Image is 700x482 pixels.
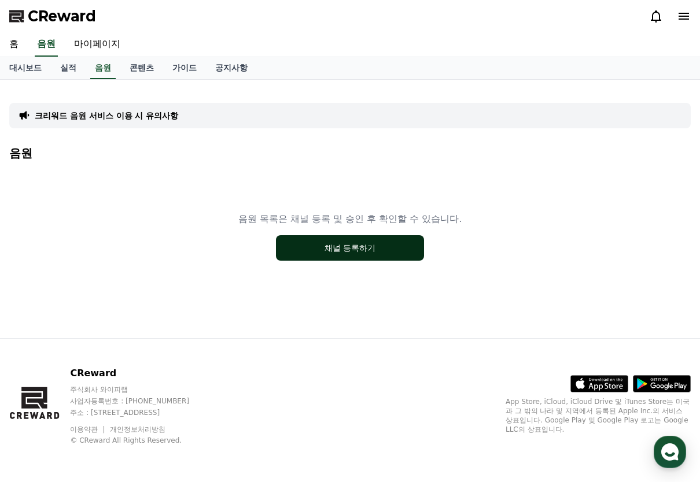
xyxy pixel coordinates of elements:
a: 대화 [76,366,149,395]
p: 사업자등록번호 : [PHONE_NUMBER] [70,396,211,406]
span: CReward [28,7,96,25]
p: App Store, iCloud, iCloud Drive 및 iTunes Store는 미국과 그 밖의 나라 및 지역에서 등록된 Apple Inc.의 서비스 상표입니다. Goo... [506,397,691,434]
button: 채널 등록하기 [276,235,424,261]
span: 홈 [36,384,43,393]
h4: 음원 [9,147,691,160]
a: 공지사항 [206,57,257,79]
p: 주식회사 와이피랩 [70,385,211,394]
a: 홈 [3,366,76,395]
a: 마이페이지 [65,32,130,57]
a: 음원 [90,57,116,79]
a: 개인정보처리방침 [110,425,165,433]
a: CReward [9,7,96,25]
a: 크리워드 음원 서비스 이용 시 유의사항 [35,110,178,121]
p: 음원 목록은 채널 등록 및 승인 후 확인할 수 있습니다. [238,212,462,226]
span: 대화 [106,384,120,394]
a: 실적 [51,57,86,79]
p: CReward [70,366,211,380]
a: 가이드 [163,57,206,79]
span: 설정 [179,384,193,393]
p: © CReward All Rights Reserved. [70,436,211,445]
a: 이용약관 [70,425,106,433]
a: 음원 [35,32,58,57]
a: 콘텐츠 [120,57,163,79]
p: 주소 : [STREET_ADDRESS] [70,408,211,417]
a: 설정 [149,366,222,395]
